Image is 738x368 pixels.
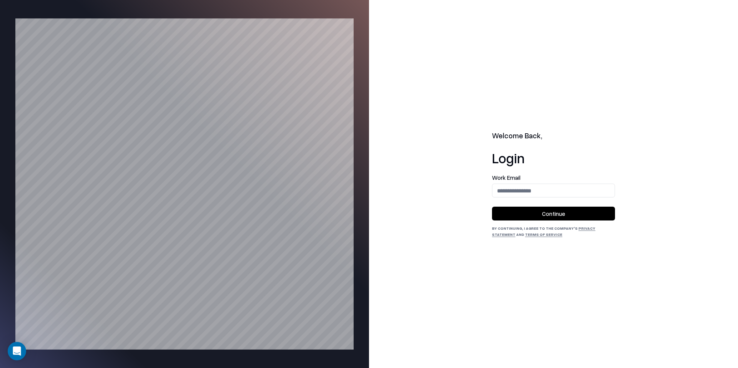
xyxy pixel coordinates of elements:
[492,175,615,181] label: Work Email
[525,232,562,237] a: Terms of Service
[492,150,615,166] h1: Login
[492,131,615,141] h2: Welcome Back,
[492,225,615,237] div: By continuing, I agree to the Company's and
[8,342,26,360] div: Open Intercom Messenger
[492,207,615,220] button: Continue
